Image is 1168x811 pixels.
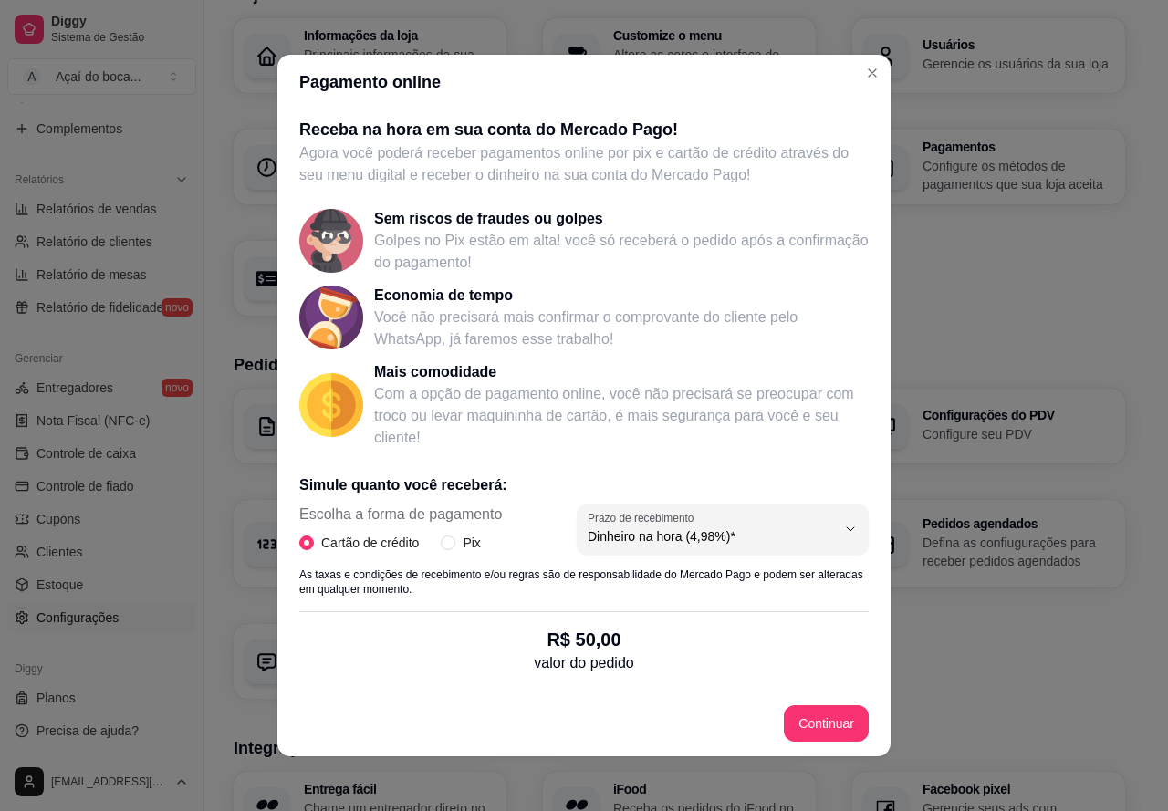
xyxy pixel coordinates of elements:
label: Prazo de recebimento [588,510,700,525]
span: Cartão de crédito [314,533,426,553]
p: Agora você poderá receber pagamentos online por pix e cartão de crédito através do seu menu digit... [299,142,869,186]
p: As taxas e condições de recebimento e/ou regras são de responsabilidade do Mercado Pago e podem s... [299,567,869,597]
div: Escolha a forma de pagamento [299,504,502,553]
p: Golpes no Pix estão em alta! você só receberá o pedido após a confirmação do pagamento! [374,230,869,274]
span: Escolha a forma de pagamento [299,504,502,525]
p: Economia de tempo [374,285,869,307]
button: Close [858,58,887,88]
header: Pagamento online [277,55,891,109]
img: Mais comodidade [299,373,363,437]
p: valor do pedido [534,652,633,674]
p: Receba na hora em sua conta do Mercado Pago! [299,117,869,142]
span: Pix [455,533,487,553]
button: Prazo de recebimentoDinheiro na hora (4,98%)* [577,504,869,555]
p: R$ 50,00 [534,627,633,652]
span: Dinheiro na hora (4,98%)* [588,527,836,546]
button: Continuar [784,705,869,742]
p: Mais comodidade [374,361,869,383]
img: Economia de tempo [299,286,363,349]
img: Sem riscos de fraudes ou golpes [299,209,363,273]
p: Você não precisará mais confirmar o comprovante do cliente pelo WhatsApp, já faremos esse trabalho! [374,307,869,350]
p: Sem riscos de fraudes ou golpes [374,208,869,230]
p: Com a opção de pagamento online, você não precisará se preocupar com troco ou levar maquininha de... [374,383,869,449]
p: Simule quanto você receberá: [299,474,869,496]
